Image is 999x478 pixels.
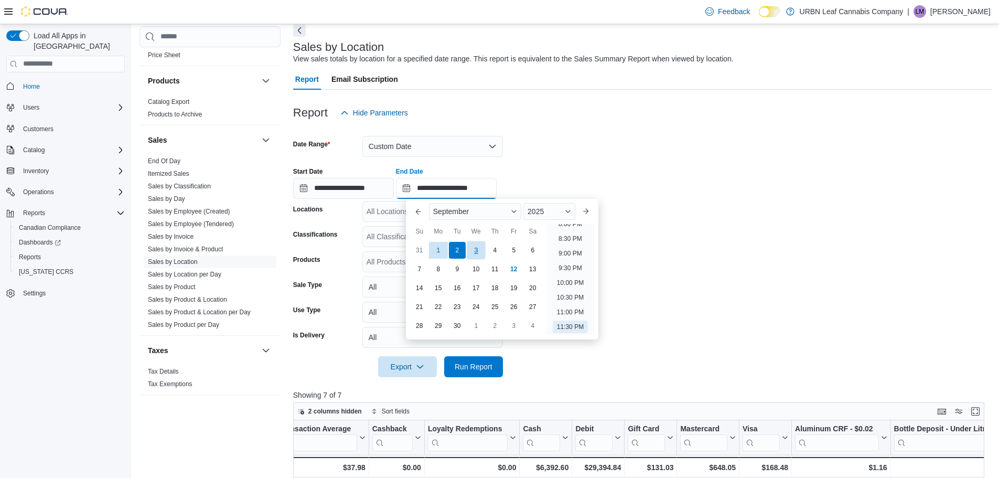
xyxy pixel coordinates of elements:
span: Settings [23,289,46,298]
a: Catalog Export [148,98,189,105]
button: All [362,302,503,323]
span: Sales by Location per Day [148,270,221,279]
div: Gift Card [628,424,665,451]
div: day-20 [524,280,541,296]
a: Sales by Product & Location [148,296,227,303]
button: Home [2,79,129,94]
div: day-6 [524,242,541,259]
button: Mastercard [680,424,736,451]
button: Loyalty Redemptions [428,424,517,451]
button: Transaction Average [279,424,365,451]
div: $37.98 [279,461,365,474]
button: Export [378,356,437,377]
span: Hide Parameters [353,108,408,118]
button: Catalog [19,144,49,156]
span: Reports [19,207,125,219]
button: 2 columns hidden [294,405,366,418]
input: Dark Mode [759,6,781,17]
span: Sales by Employee (Created) [148,207,230,216]
div: day-4 [487,242,503,259]
p: [PERSON_NAME] [930,5,991,18]
a: Price Sheet [148,51,180,59]
label: Date Range [293,140,330,148]
div: Gift Card [628,424,665,434]
div: day-1 [430,242,447,259]
div: Su [411,223,428,240]
a: Sales by Location per Day [148,271,221,278]
ul: Time [546,224,594,335]
div: Cash [523,424,560,451]
button: Custom Date [362,136,503,157]
span: Tax Exemptions [148,380,192,388]
div: day-31 [411,242,428,259]
label: Use Type [293,306,320,314]
div: Taxes [139,365,281,395]
li: 9:00 PM [554,247,586,260]
a: Sales by Product [148,283,196,291]
span: Sales by Invoice [148,232,194,241]
span: Sales by Day [148,195,185,203]
button: Users [19,101,44,114]
span: Catalog [19,144,125,156]
div: day-17 [468,280,485,296]
div: day-7 [411,261,428,278]
div: $131.03 [628,461,673,474]
div: September, 2025 [410,241,542,335]
span: Report [295,69,319,90]
li: 8:30 PM [554,232,586,245]
span: Load All Apps in [GEOGRAPHIC_DATA] [29,30,125,51]
button: Products [260,75,272,87]
div: Loyalty Redemptions [428,424,508,451]
span: Tax Details [148,367,179,376]
p: URBN Leaf Cannabis Company [800,5,904,18]
span: Canadian Compliance [15,221,125,234]
div: $29,394.84 [575,461,621,474]
span: Inventory [19,165,125,177]
span: Customers [23,125,53,133]
div: Loyalty Redemptions [428,424,508,434]
li: 10:00 PM [553,277,588,289]
span: Sales by Product & Location [148,295,227,304]
button: Customers [2,121,129,136]
a: Sales by Product & Location per Day [148,309,251,316]
span: Reports [19,253,41,261]
a: Sales by Invoice & Product [148,246,223,253]
div: day-13 [524,261,541,278]
label: Classifications [293,230,338,239]
div: Button. Open the month selector. September is currently selected. [429,203,521,220]
button: Next month [577,203,594,220]
span: Dashboards [19,238,61,247]
a: Sales by Day [148,195,185,203]
a: Settings [19,287,50,300]
span: Users [19,101,125,114]
input: Press the down key to enter a popover containing a calendar. Press the escape key to close the po... [396,178,497,199]
a: End Of Day [148,157,180,165]
div: Tu [449,223,466,240]
div: Transaction Average [279,424,357,451]
button: Reports [2,206,129,220]
div: day-22 [430,299,447,315]
div: Bottle Deposit - Under Litre [894,424,995,451]
li: 10:30 PM [553,291,588,304]
img: Cova [21,6,68,17]
a: Tax Exemptions [148,380,192,388]
a: Sales by Invoice [148,233,194,240]
a: Sales by Employee (Created) [148,208,230,215]
button: Sales [260,134,272,146]
div: day-2 [449,242,466,259]
button: Keyboard shortcuts [936,405,948,418]
span: Dashboards [15,236,125,249]
div: day-19 [506,280,522,296]
div: day-11 [487,261,503,278]
span: Home [23,82,40,91]
div: day-9 [449,261,466,278]
div: day-14 [411,280,428,296]
label: Locations [293,205,323,214]
a: Home [19,80,44,93]
span: Sales by Classification [148,182,211,190]
div: day-4 [524,317,541,334]
a: Reports [15,251,45,263]
button: Products [148,76,257,86]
